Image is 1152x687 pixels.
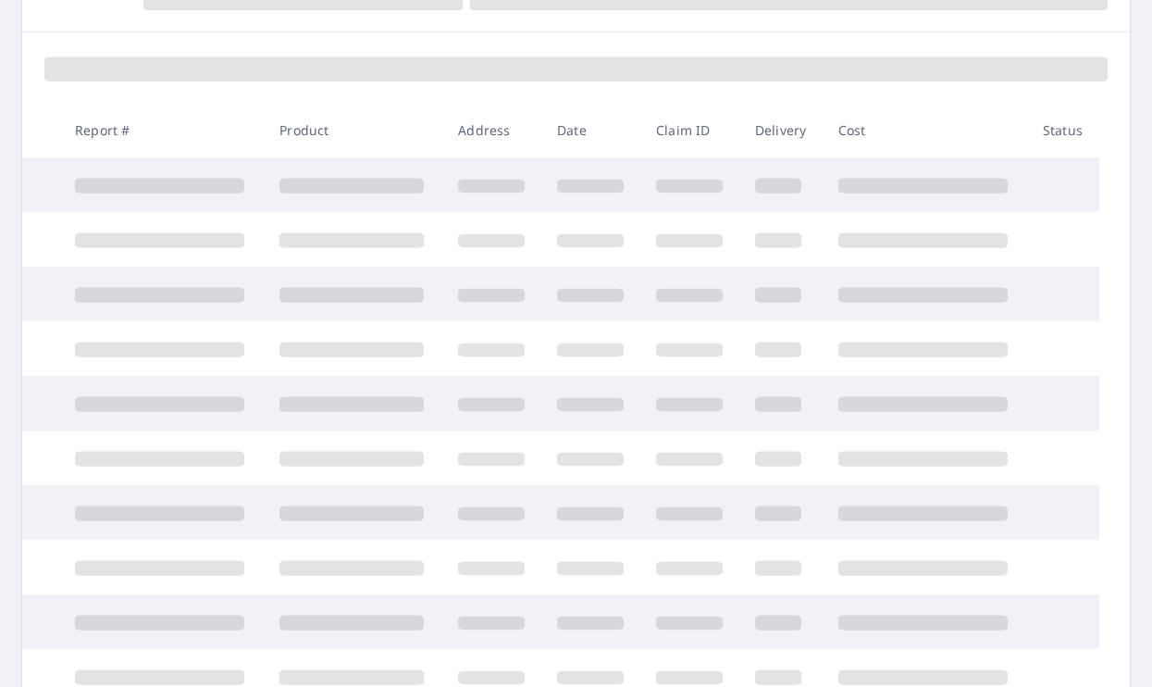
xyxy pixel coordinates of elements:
th: Date [542,103,641,157]
th: Report # [60,103,265,157]
th: Claim ID [641,103,740,157]
th: Address [443,103,542,157]
th: Cost [824,103,1028,157]
th: Product [265,103,443,157]
th: Delivery [740,103,824,157]
th: Status [1028,103,1099,157]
